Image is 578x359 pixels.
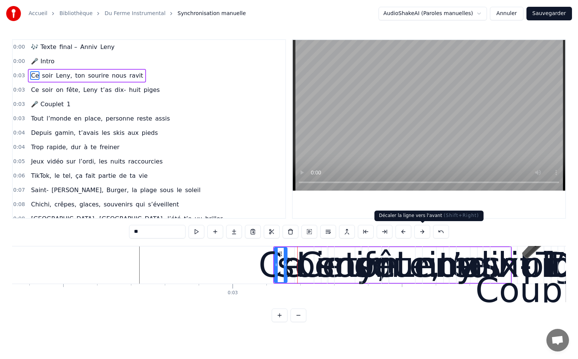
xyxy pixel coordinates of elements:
span: sous [159,186,175,194]
span: 0:00 [13,58,25,65]
span: ravit [129,71,144,80]
span: ton [75,71,86,80]
span: 0:04 [13,129,25,137]
span: 0:00 [13,43,25,51]
span: piges [143,86,161,94]
span: personne [105,114,135,123]
span: l’été [167,214,182,223]
span: 1 [66,100,71,108]
span: dur [70,143,82,151]
span: partie [97,171,117,180]
span: nous [111,71,127,80]
span: huit [128,86,141,94]
span: sourire [87,71,110,80]
span: soir [41,86,53,94]
span: vu [194,214,203,223]
div: Ce [298,240,343,290]
span: s’éveillent [147,200,179,209]
span: Depuis [30,128,52,137]
a: Bibliothèque [59,10,93,17]
span: pieds [141,128,159,137]
span: ta [129,171,136,180]
span: tel, [62,171,73,180]
span: [GEOGRAPHIC_DATA], [99,214,165,223]
span: plage [139,186,157,194]
span: fait [85,171,96,180]
span: Leny [82,86,98,94]
span: aux [127,128,139,137]
span: soleil [184,186,201,194]
div: Ouvrir le chat [546,329,569,351]
img: youka [6,6,21,21]
span: à [83,143,88,151]
span: de [118,171,127,180]
span: 0:03 [13,115,25,122]
span: Tout [30,114,44,123]
span: Chichi, [30,200,52,209]
div: 0:03 [228,290,238,296]
span: place, [84,114,103,123]
span: les [98,157,108,166]
span: en [73,114,82,123]
div: soir [317,240,379,290]
span: te [90,143,97,151]
span: t’as [100,86,113,94]
span: t’a [183,214,193,223]
span: qui [135,200,146,209]
span: skis [113,128,125,137]
div: Décaler la ligne vers l'avant [374,211,484,221]
span: Leny, [55,71,73,80]
span: reste [136,114,153,123]
div: Leny [395,240,476,290]
span: final – [59,43,78,51]
span: ( Shift+Right ) [444,213,479,218]
span: crêpes, [54,200,77,209]
div: on [354,240,396,290]
span: vidéo [46,157,64,166]
span: [PERSON_NAME], [51,186,104,194]
span: 🎤 Intro [30,57,55,66]
span: vie [138,171,149,180]
span: soir [41,71,53,80]
span: 🎶 Texte [30,43,57,51]
span: dix- [114,86,127,94]
span: nuits [110,157,126,166]
span: les [101,128,111,137]
span: raccourcies [128,157,164,166]
span: on [55,86,64,94]
span: rapide, [46,143,68,151]
span: le [54,171,61,180]
span: 0:03 [13,101,25,108]
span: ça [75,171,84,180]
div: fête, [363,240,441,290]
nav: breadcrumb [29,10,246,17]
span: la [131,186,138,194]
span: Ce [30,71,40,80]
span: fête, [66,86,81,94]
span: Ce [30,86,40,94]
span: Anniv [79,43,98,51]
span: 0:06 [13,172,25,180]
span: 0:04 [13,144,25,151]
span: t’avais [78,128,99,137]
span: TikTok, [30,171,52,180]
span: Saint- [30,186,49,194]
div: t’as [438,240,501,290]
div: Ce [259,240,303,290]
span: assis [154,114,170,123]
span: Synchronisation manuelle [178,10,246,17]
span: l’monde [46,114,72,123]
span: Burger, [106,186,129,194]
span: le [176,186,183,194]
span: [GEOGRAPHIC_DATA], [30,214,97,223]
a: Du Ferme Instrumental [105,10,166,17]
span: souvenirs [103,200,133,209]
span: 0:07 [13,186,25,194]
span: sur [65,157,76,166]
div: dix- [468,240,532,290]
a: Accueil [29,10,47,17]
span: gamin, [54,128,76,137]
span: 0:03 [13,72,25,79]
span: briller [204,214,224,223]
span: 🎤 Couplet [30,100,64,108]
